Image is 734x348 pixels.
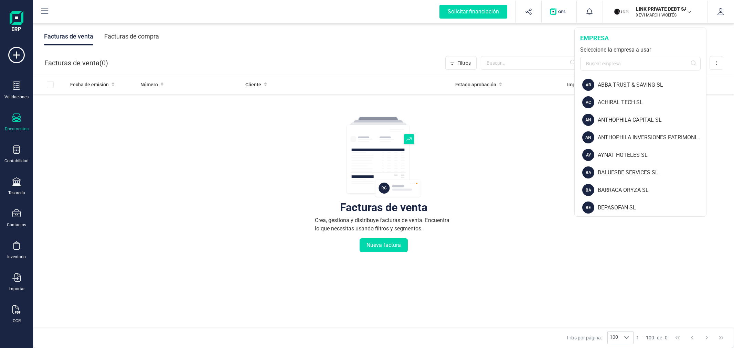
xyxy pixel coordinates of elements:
div: AN [582,131,594,143]
div: AB [582,79,594,91]
div: Facturas de venta [44,28,93,45]
p: XEVI MARCH WOLTÉS [636,12,691,18]
span: 1 [636,334,639,341]
div: Filas por página: [567,331,634,344]
div: OCR [13,318,21,324]
span: Fecha de emisión [70,81,109,88]
span: 0 [665,334,668,341]
div: BALUESBE SERVICES SL [598,168,706,177]
div: ANTHOPHILA INVERSIONES PATRIMONIALES SL [598,133,706,142]
span: 100 [608,331,620,344]
button: Previous Page [685,331,699,344]
div: ANTHOPHILA CAPITAL SL [598,116,706,124]
div: Contabilidad [4,158,29,164]
div: empresa [580,33,701,43]
div: Inventario [7,254,26,260]
div: ABBA TRUST & SAVING SL [598,81,706,89]
div: Importar [9,286,25,292]
img: Logo de OPS [550,8,568,15]
div: ACHIRAL TECH SL [598,98,706,107]
input: Buscar empresa [580,57,701,70]
img: LI [614,4,629,19]
div: Solicitar financiación [439,5,507,19]
span: Filtros [457,59,471,66]
button: Solicitar financiación [431,1,515,23]
button: First Page [671,331,684,344]
div: Tesorería [8,190,25,196]
button: LILINK PRIVATE DEBT SAXEVI MARCH WOLTÉS [611,1,699,23]
button: Next Page [700,331,713,344]
input: Buscar... [481,56,580,70]
span: Cliente [245,81,261,88]
div: Documentos [5,126,29,132]
span: Importe [567,81,584,88]
div: BA [582,184,594,196]
span: Estado aprobación [455,81,496,88]
p: LINK PRIVATE DEBT SA [636,6,691,12]
div: AC [582,96,594,108]
span: Número [140,81,158,88]
div: BARRACA ORYZA SL [598,186,706,194]
span: de [657,334,662,341]
button: Last Page [715,331,728,344]
span: 100 [646,334,654,341]
div: AYNAT HOTELES SL [598,151,706,159]
div: BA [582,166,594,178]
div: Validaciones [4,94,29,100]
div: AY [582,149,594,161]
div: AN [582,114,594,126]
button: Nueva factura [360,238,408,252]
div: BE [582,202,594,214]
div: Seleccione la empresa a usar [580,46,701,54]
div: - [636,334,668,341]
div: Facturas de compra [104,28,159,45]
span: 0 [102,58,106,68]
img: Logo Finanedi [10,11,23,33]
button: Filtros [445,56,477,70]
img: img-empty-table.svg [346,116,422,198]
div: Facturas de venta ( ) [44,56,108,70]
div: Contactos [7,222,26,228]
button: Logo de OPS [546,1,572,23]
div: BEPASOFAN SL [598,204,706,212]
div: Facturas de venta [340,204,427,211]
div: Crea, gestiona y distribuye facturas de venta. Encuentra lo que necesitas usando filtros y segmen... [315,216,453,233]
